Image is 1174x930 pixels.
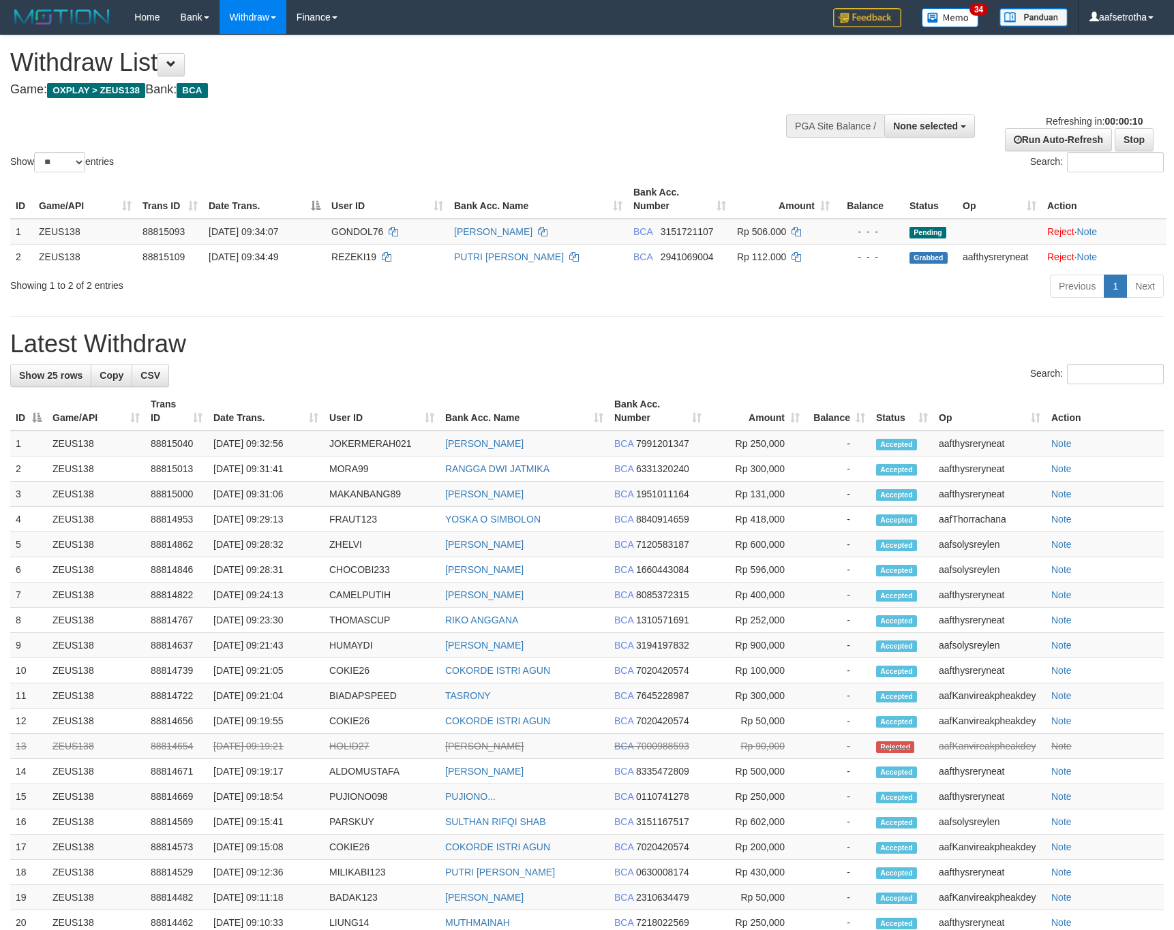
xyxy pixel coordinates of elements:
[208,583,324,608] td: [DATE] 09:24:13
[47,583,145,608] td: ZEUS138
[445,917,510,928] a: MUTHMAINAH
[707,734,805,759] td: Rp 90,000
[933,392,1046,431] th: Op: activate to sort column ascending
[922,8,979,27] img: Button%20Memo.svg
[10,330,1164,358] h1: Latest Withdraw
[145,734,208,759] td: 88814654
[636,514,689,525] span: Copy 8840914659 to clipboard
[1051,589,1072,600] a: Note
[1030,364,1164,384] label: Search:
[145,633,208,658] td: 88814637
[142,251,185,262] span: 88815109
[10,734,47,759] td: 13
[805,683,871,709] td: -
[324,734,440,759] td: HOLID27
[331,251,376,262] span: REZEKI19
[324,431,440,456] td: JOKERMERAH021
[324,532,440,557] td: ZHELVI
[33,180,137,219] th: Game/API: activate to sort column ascending
[324,658,440,683] td: COKIE26
[208,532,324,557] td: [DATE] 09:28:32
[1104,275,1127,298] a: 1
[614,715,633,726] span: BCA
[805,658,871,683] td: -
[805,431,871,456] td: -
[707,709,805,734] td: Rp 50,000
[445,766,524,777] a: [PERSON_NAME]
[1005,128,1112,151] a: Run Auto-Refresh
[47,392,145,431] th: Game/API: activate to sort column ascending
[324,608,440,633] td: THOMASCUP
[34,152,85,172] select: Showentries
[614,589,633,600] span: BCA
[203,180,326,219] th: Date Trans.: activate to sort column descending
[1051,640,1072,651] a: Note
[636,766,689,777] span: Copy 8335472809 to clipboard
[208,759,324,784] td: [DATE] 09:19:17
[707,557,805,583] td: Rp 596,000
[707,583,805,608] td: Rp 400,000
[324,557,440,583] td: CHOCOBI233
[633,251,652,262] span: BCA
[47,658,145,683] td: ZEUS138
[10,482,47,507] td: 3
[614,741,633,751] span: BCA
[636,438,689,449] span: Copy 7991201347 to clipboard
[636,665,689,676] span: Copy 7020420574 to clipboard
[933,709,1046,734] td: aafKanvireakpheakdey
[145,709,208,734] td: 88814656
[1077,226,1098,237] a: Note
[707,759,805,784] td: Rp 500,000
[876,489,917,501] span: Accepted
[91,364,132,387] a: Copy
[10,49,769,76] h1: Withdraw List
[707,532,805,557] td: Rp 600,000
[445,715,550,726] a: COKORDE ISTRI AGUN
[445,589,524,600] a: [PERSON_NAME]
[445,892,524,903] a: [PERSON_NAME]
[445,539,524,550] a: [PERSON_NAME]
[10,219,33,245] td: 1
[10,583,47,608] td: 7
[208,734,324,759] td: [DATE] 09:19:21
[324,633,440,658] td: HUMAYDI
[445,791,496,802] a: PUJIONO...
[33,219,137,245] td: ZEUS138
[805,734,871,759] td: -
[145,532,208,557] td: 88814862
[957,244,1042,269] td: aafthysreryneat
[636,640,689,651] span: Copy 3194197832 to clipboard
[1051,816,1072,827] a: Note
[454,251,564,262] a: PUTRI [PERSON_NAME]
[805,456,871,482] td: -
[1051,665,1072,676] a: Note
[999,8,1068,27] img: panduan.png
[324,583,440,608] td: CAMELPUTIH
[933,683,1046,709] td: aafKanvireakpheakdey
[208,456,324,482] td: [DATE] 09:31:41
[628,180,732,219] th: Bank Acc. Number: activate to sort column ascending
[1051,766,1072,777] a: Note
[324,482,440,507] td: MAKANBANG89
[10,683,47,709] td: 11
[47,709,145,734] td: ZEUS138
[876,741,914,753] span: Rejected
[833,8,901,27] img: Feedback.jpg
[661,226,714,237] span: Copy 3151721107 to clipboard
[19,370,82,381] span: Show 25 rows
[933,482,1046,507] td: aafthysreryneat
[707,456,805,482] td: Rp 300,000
[893,121,958,131] span: None selected
[10,633,47,658] td: 9
[145,557,208,583] td: 88814846
[933,759,1046,784] td: aafthysreryneat
[47,557,145,583] td: ZEUS138
[177,83,207,98] span: BCA
[445,514,541,525] a: YOSKA O SIMBOLON
[636,463,689,474] span: Copy 6331320240 to clipboard
[145,431,208,456] td: 88815040
[445,438,524,449] a: [PERSON_NAME]
[933,507,1046,532] td: aafThorrachana
[1051,917,1072,928] a: Note
[614,564,633,575] span: BCA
